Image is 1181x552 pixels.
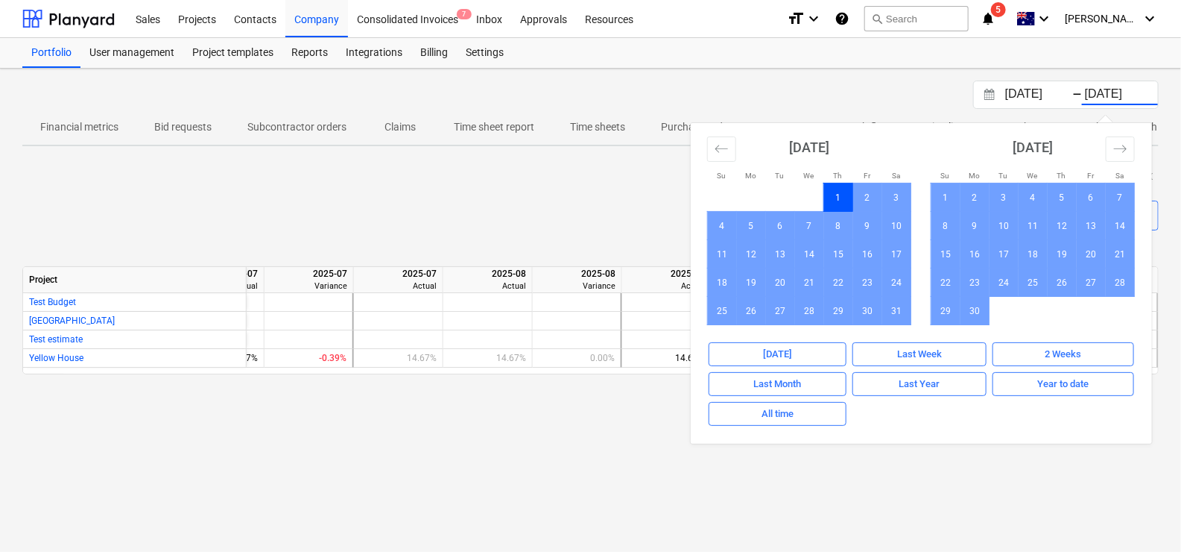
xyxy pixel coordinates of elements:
div: Variance [270,280,347,292]
td: Choose Sunday, May 11, 2025 as your check-out date. It's available. [708,240,737,269]
div: Actual [628,280,705,292]
div: 14.67% [628,349,705,368]
div: Variance [539,280,615,292]
span: search [871,13,883,25]
button: 2 Weeks [992,342,1134,366]
p: Month over month [1071,119,1157,135]
td: Choose Tuesday, June 24, 2025 as your check-out date. It's available. [990,269,1019,297]
p: Timeline [926,119,964,135]
td: Choose Friday, June 6, 2025 as your check-out date. It's available. [1077,184,1106,212]
p: Time sheet report [454,119,534,135]
td: Choose Sunday, May 18, 2025 as your check-out date. It's available. [708,269,737,297]
td: Choose Thursday, May 22, 2025 as your check-out date. It's available. [824,269,853,297]
td: Choose Saturday, May 10, 2025 as your check-out date. It's available. [882,212,911,240]
small: Th [1057,172,1066,180]
div: [DATE] [763,346,792,363]
small: Fr [1087,172,1094,180]
small: Sa [892,172,900,180]
td: Not available. Friday, May 2, 2025 [853,184,882,212]
td: Choose Friday, June 27, 2025 as your check-out date. It's available. [1077,269,1106,297]
div: Last Month [753,376,801,393]
td: Choose Monday, May 5, 2025 as your check-out date. It's available. [737,212,766,240]
span: Yellow House [29,353,83,363]
div: - [1072,90,1082,99]
td: Choose Friday, May 30, 2025 as your check-out date. It's available. [853,297,882,325]
small: Tu [999,172,1008,180]
div: Year to date [1038,376,1089,393]
td: Choose Saturday, June 28, 2025 as your check-out date. It's available. [1106,269,1135,297]
td: Choose Friday, May 23, 2025 as your check-out date. It's available. [853,269,882,297]
a: Portfolio [22,38,80,68]
small: Tu [776,172,785,180]
p: Claims [382,119,418,135]
i: format_size [787,10,805,28]
a: Settings [457,38,513,68]
button: Last Week [852,342,987,366]
div: -0.39% [270,349,346,368]
td: Choose Saturday, May 31, 2025 as your check-out date. It's available. [882,297,911,325]
span: 7 [457,9,472,19]
p: Time sheets [570,119,625,135]
td: Choose Friday, May 9, 2025 as your check-out date. It's available. [853,212,882,240]
small: Fr [864,172,870,180]
span: [PERSON_NAME] [1065,13,1139,25]
small: We [804,172,814,180]
a: Reports [282,38,337,68]
td: Choose Thursday, June 19, 2025 as your check-out date. It's available. [1048,240,1077,269]
td: Choose Sunday, May 4, 2025 as your check-out date. It's available. [708,212,737,240]
td: Choose Tuesday, May 20, 2025 as your check-out date. It's available. [766,269,795,297]
td: Choose Saturday, June 21, 2025 as your check-out date. It's available. [1106,240,1135,269]
button: Search [864,6,969,31]
small: Th [834,172,843,180]
div: 14.67% [449,349,526,368]
td: Choose Tuesday, June 17, 2025 as your check-out date. It's available. [990,240,1019,269]
td: Choose Sunday, May 25, 2025 as your check-out date. It's available. [708,297,737,325]
td: Choose Wednesday, May 7, 2025 as your check-out date. It's available. [795,212,824,240]
td: Choose Saturday, May 24, 2025 as your check-out date. It's available. [882,269,911,297]
td: Choose Thursday, June 5, 2025 as your check-out date. It's available. [1048,184,1077,212]
td: Choose Tuesday, June 3, 2025 as your check-out date. It's available. [990,184,1019,212]
button: Move forward to switch to the next month. [1106,137,1135,162]
span: Sun Field House [29,316,115,326]
td: Choose Monday, May 12, 2025 as your check-out date. It's available. [737,240,766,269]
td: Choose Friday, May 16, 2025 as your check-out date. It's available. [853,240,882,269]
td: Choose Monday, June 16, 2025 as your check-out date. It's available. [960,240,990,269]
td: Choose Saturday, May 3, 2025 as your check-out date. It's available. [882,184,911,212]
small: Su [718,172,726,180]
small: Mo [969,172,980,180]
td: Choose Wednesday, May 21, 2025 as your check-out date. It's available. [795,269,824,297]
div: 14.67% [360,349,437,368]
button: Year to date [992,372,1134,396]
td: Choose Monday, May 26, 2025 as your check-out date. It's available. [737,297,766,325]
button: [DATE] [709,342,846,366]
p: Graphs [1000,119,1036,135]
a: Billing [411,38,457,68]
td: Choose Wednesday, June 18, 2025 as your check-out date. It's available. [1019,240,1048,269]
td: Choose Wednesday, May 14, 2025 as your check-out date. It's available. [795,240,824,269]
td: Choose Wednesday, June 11, 2025 as your check-out date. It's available. [1019,212,1048,240]
a: [GEOGRAPHIC_DATA] [29,316,115,326]
p: Subcontractor orders [247,119,346,135]
a: Integrations [337,38,411,68]
td: Choose Saturday, June 14, 2025 as your check-out date. It's available. [1106,212,1135,240]
td: Choose Friday, June 13, 2025 as your check-out date. It's available. [1077,212,1106,240]
td: Choose Thursday, June 12, 2025 as your check-out date. It's available. [1048,212,1077,240]
p: Financial metrics [40,119,118,135]
td: Choose Sunday, June 8, 2025 as your check-out date. It's available. [931,212,960,240]
div: 2025-08 [449,267,526,280]
button: Last Month [709,372,846,396]
a: Project templates [183,38,282,68]
i: keyboard_arrow_down [805,10,823,28]
strong: [DATE] [1013,139,1053,155]
div: 2025-07 [270,267,347,280]
iframe: Chat Widget [1106,480,1181,552]
a: Test estimate [29,334,83,345]
td: Not available. Thursday, May 1, 2025 [824,184,853,212]
p: Bid requests [154,119,212,135]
